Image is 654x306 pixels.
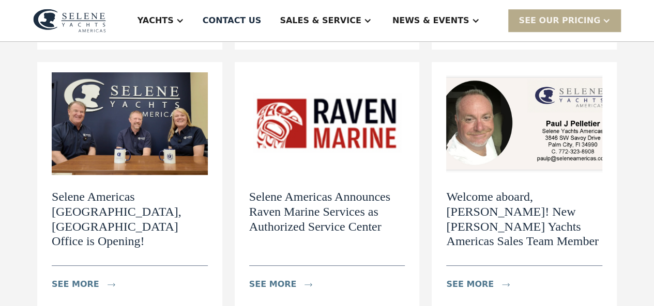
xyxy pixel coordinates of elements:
[502,283,510,286] img: icon
[508,9,621,31] div: SEE Our Pricing
[33,9,106,33] img: logo
[138,14,174,27] div: Yachts
[446,278,494,291] div: see more
[52,189,208,249] h2: Selene Americas [GEOGRAPHIC_DATA], [GEOGRAPHIC_DATA] Office is Opening!
[249,278,297,291] div: see more
[52,72,208,175] img: Selene Americas Annapolis, MD Office is Opening!
[249,189,405,234] h2: Selene Americas Announces Raven Marine Services as Authorized Service Center
[108,283,115,286] img: icon
[280,14,361,27] div: Sales & Service
[392,14,469,27] div: News & EVENTS
[519,14,600,27] div: SEE Our Pricing
[446,72,602,175] img: Welcome aboard, Paul Pelletier! New Selene Yachts Americas Sales Team Member
[203,14,262,27] div: Contact US
[249,72,405,175] img: Selene Americas Announces Raven Marine Services as Authorized Service Center
[305,283,312,286] img: icon
[52,278,99,291] div: see more
[446,189,602,249] h2: Welcome aboard, [PERSON_NAME]! New [PERSON_NAME] Yachts Americas Sales Team Member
